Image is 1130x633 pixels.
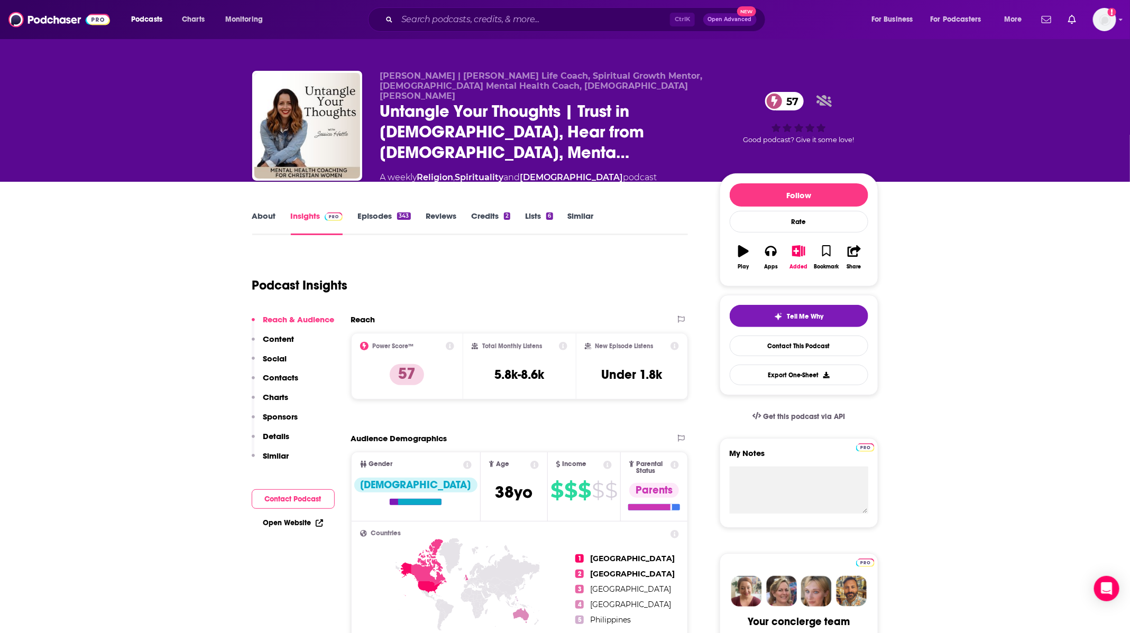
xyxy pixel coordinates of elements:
img: Barbara Profile [766,576,797,607]
button: open menu [924,11,997,28]
a: 57 [765,92,804,110]
span: Podcasts [131,12,162,27]
h2: Reach [351,314,375,324]
div: Bookmark [814,264,839,270]
a: Contact This Podcast [730,336,868,356]
p: Similar [263,451,289,461]
svg: Add a profile image [1108,8,1116,16]
img: Jules Profile [801,576,832,607]
span: 57 [776,92,804,110]
a: Show notifications dropdown [1037,11,1055,29]
a: Pro website [856,557,875,567]
button: Details [252,431,290,451]
label: My Notes [730,448,868,467]
img: User Profile [1093,8,1116,31]
button: open menu [124,11,176,28]
span: $ [578,482,591,499]
span: Parental Status [636,461,669,474]
div: [DEMOGRAPHIC_DATA] [354,478,477,492]
span: and [504,172,520,182]
div: Rate [730,211,868,232]
a: Credits2 [471,211,510,235]
span: 3 [575,585,584,593]
span: [GEOGRAPHIC_DATA] [590,584,671,594]
a: Lists6 [525,211,553,235]
span: Logged in as ZoeJethani [1093,8,1116,31]
button: Reach & Audience [252,314,335,334]
div: Share [847,264,861,270]
span: 2 [575,570,584,578]
button: Play [730,238,757,276]
button: Contact Podcast [252,489,335,509]
div: A weekly podcast [380,171,657,184]
span: New [737,6,756,16]
h2: Audience Demographics [351,433,447,443]
div: 2 [504,212,510,220]
a: Charts [175,11,211,28]
span: [GEOGRAPHIC_DATA] [590,554,675,563]
span: 38 yo [495,482,532,502]
a: InsightsPodchaser Pro [291,211,343,235]
a: Episodes343 [357,211,410,235]
h2: Power Score™ [373,342,414,350]
p: 57 [390,364,424,385]
span: Good podcast? Give it some love! [743,136,855,144]
h1: Podcast Insights [252,277,348,293]
span: 5 [575,616,584,624]
button: Contacts [252,373,299,392]
button: Content [252,334,295,353]
div: Your concierge team [748,615,850,628]
span: Philippines [590,615,631,625]
button: Similar [252,451,289,470]
button: open menu [997,11,1035,28]
span: $ [605,482,617,499]
a: Similar [568,211,594,235]
a: Show notifications dropdown [1064,11,1080,29]
span: Charts [182,12,205,27]
span: Gender [369,461,393,468]
button: Follow [730,183,868,207]
p: Contacts [263,373,299,383]
a: Reviews [426,211,456,235]
div: Added [790,264,808,270]
img: Sydney Profile [731,576,762,607]
button: Bookmark [813,238,840,276]
button: Share [840,238,868,276]
img: Podchaser Pro [856,558,875,567]
button: Apps [757,238,785,276]
span: 1 [575,554,584,563]
span: Age [496,461,509,468]
h2: New Episode Listens [595,342,654,350]
img: Podchaser - Follow, Share and Rate Podcasts [8,10,110,30]
div: Parents [629,483,679,498]
span: Get this podcast via API [763,412,845,421]
button: Sponsors [252,412,298,431]
div: Open Intercom Messenger [1094,576,1119,601]
button: Social [252,353,287,373]
span: Income [563,461,587,468]
a: Open Website [263,518,323,527]
div: 343 [397,212,410,220]
span: $ [592,482,604,499]
a: Pro website [856,442,875,452]
a: Spirituality [455,172,504,182]
span: For Business [871,12,913,27]
input: Search podcasts, credits, & more... [397,11,670,28]
img: tell me why sparkle [774,312,783,321]
p: Details [263,431,290,441]
button: tell me why sparkleTell Me Why [730,305,868,327]
a: About [252,211,276,235]
p: Social [263,353,287,364]
p: Reach & Audience [263,314,335,324]
img: Podchaser Pro [325,212,343,221]
button: Added [785,238,812,276]
button: Export One-Sheet [730,365,868,385]
span: Monitoring [225,12,263,27]
button: Open AdvancedNew [703,13,757,26]
div: Play [738,264,749,270]
span: For Podcasters [931,12,981,27]
a: [DEMOGRAPHIC_DATA] [520,172,623,182]
button: open menu [864,11,926,28]
span: [GEOGRAPHIC_DATA] [590,600,671,609]
span: Tell Me Why [787,312,823,321]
